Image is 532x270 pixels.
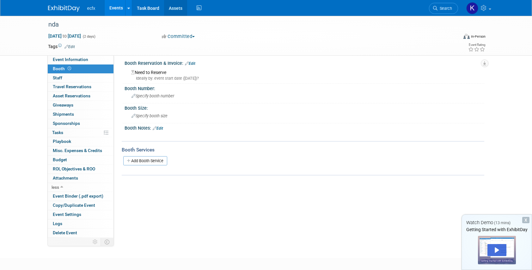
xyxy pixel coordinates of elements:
[48,137,113,146] a: Playbook
[53,66,72,71] span: Booth
[468,43,485,46] div: Event Rating
[52,185,59,190] span: less
[53,212,81,217] span: Event Settings
[87,6,95,11] span: ecfx
[53,175,78,181] span: Attachments
[131,94,174,98] span: Specify booth number
[487,244,506,256] div: Play
[53,193,103,199] span: Event Binder (.pdf export)
[53,84,91,89] span: Travel Reservations
[131,114,168,118] span: Specify booth size
[462,219,532,226] div: Watch Demo
[53,157,67,162] span: Budget
[494,221,511,225] span: (13 mins)
[48,110,113,119] a: Shipments
[53,139,71,144] span: Playbook
[131,76,480,81] div: Ideally by: event start date ([DATE])?
[48,119,113,128] a: Sponsorships
[53,102,73,107] span: Giveaways
[53,121,80,126] span: Sponsorships
[122,146,484,153] div: Booth Services
[522,217,529,223] div: Dismiss
[64,45,75,49] a: Edit
[123,156,167,165] a: Add Booth Service
[437,6,452,11] span: Search
[48,146,113,155] a: Misc. Expenses & Credits
[48,128,113,137] a: Tasks
[53,112,74,117] span: Shipments
[125,58,484,67] div: Booth Reservation & Invoice:
[429,3,458,14] a: Search
[48,83,113,91] a: Travel Reservations
[48,55,113,64] a: Event Information
[471,34,486,39] div: In-Person
[53,75,62,80] span: Staff
[48,174,113,183] a: Attachments
[462,226,532,233] div: Getting Started with ExhibitDay
[153,126,163,131] a: Edit
[48,229,113,237] a: Delete Event
[53,221,62,226] span: Logs
[82,34,95,39] span: (2 days)
[48,5,80,12] img: ExhibitDay
[129,68,480,81] div: Need to Reserve
[53,57,88,62] span: Event Information
[53,166,95,171] span: ROI, Objectives & ROO
[53,93,90,98] span: Asset Reservations
[66,66,72,71] span: Booth not reserved yet
[48,210,113,219] a: Event Settings
[185,61,195,66] a: Edit
[90,238,101,246] td: Personalize Event Tab Strip
[48,201,113,210] a: Copy/Duplicate Event
[160,33,197,40] button: Committed
[463,34,470,39] img: Format-Inperson.png
[48,165,113,174] a: ROI, Objectives & ROO
[125,103,484,111] div: Booth Size:
[48,74,113,83] a: Staff
[48,43,75,50] td: Tags
[48,101,113,110] a: Giveaways
[48,92,113,101] a: Asset Reservations
[125,84,484,92] div: Booth Number:
[48,219,113,228] a: Logs
[125,123,484,132] div: Booth Notes:
[62,34,68,39] span: to
[53,203,95,208] span: Copy/Duplicate Event
[48,183,113,192] a: less
[101,238,113,246] td: Toggle Event Tabs
[48,156,113,164] a: Budget
[466,2,478,14] img: Kelly Fahy
[53,148,102,153] span: Misc. Expenses & Credits
[421,33,486,42] div: Event Format
[48,33,81,39] span: [DATE] [DATE]
[46,19,449,30] div: nda
[48,192,113,201] a: Event Binder (.pdf export)
[52,130,63,135] span: Tasks
[53,230,77,235] span: Delete Event
[48,64,113,73] a: Booth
